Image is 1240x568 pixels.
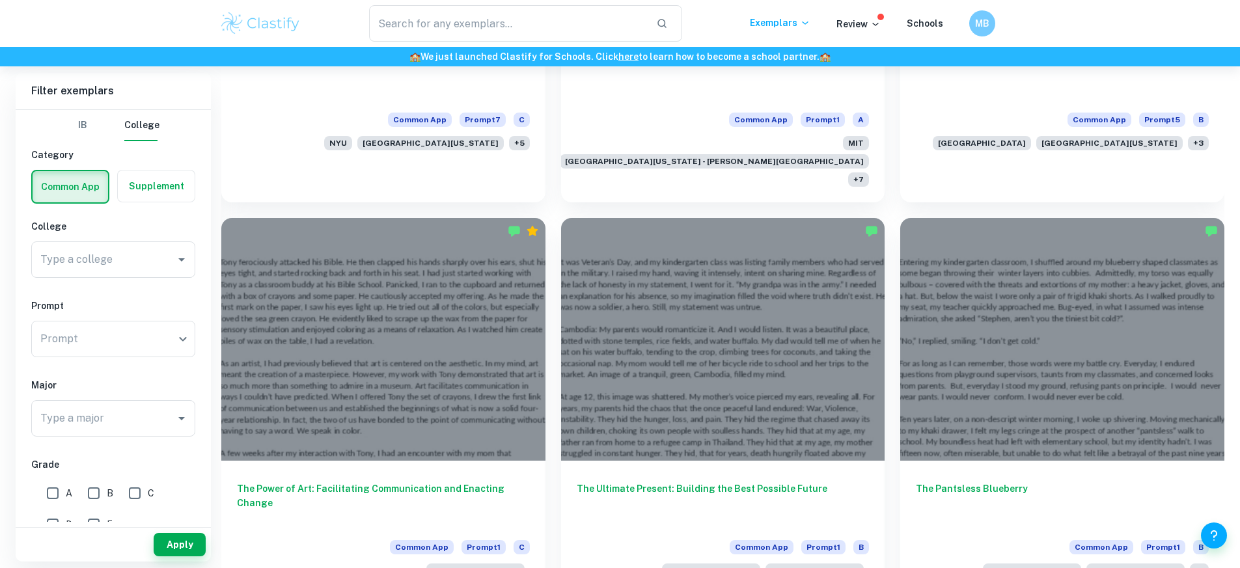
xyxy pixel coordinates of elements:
span: Prompt 1 [1141,540,1185,554]
h6: The Pantsless Blueberry [916,481,1209,524]
span: B [1193,540,1209,554]
span: + 5 [509,136,530,150]
span: Common App [730,540,793,554]
span: A [66,486,72,500]
div: Filter type choice [67,110,159,141]
span: Prompt 1 [462,540,506,554]
span: C [148,486,154,500]
span: NYU [324,136,352,150]
span: C [514,540,530,554]
button: Apply [154,533,206,556]
h6: College [31,219,195,234]
span: F [107,517,113,532]
span: B [1193,113,1209,127]
span: B [107,486,113,500]
span: A [853,113,869,127]
a: here [618,51,639,62]
h6: MB [974,16,989,31]
button: Open [172,250,191,269]
button: IB [67,110,98,141]
h6: The Power of Art: Facilitating Communication and Enacting Change [237,481,530,524]
span: Common App [729,113,793,127]
button: MB [969,10,995,36]
img: Marked [865,224,878,237]
h6: The Ultimate Present: Building the Best Possible Future [577,481,870,524]
span: D [66,517,72,532]
h6: Balancing Discipline and Spontaneity: Finding My Path [577,54,870,97]
span: Common App [390,540,454,554]
span: B [853,540,869,554]
span: C [514,113,530,127]
h6: Category [31,148,195,162]
button: Common App [33,171,108,202]
img: Marked [508,224,521,237]
h6: Filter exemplars [16,73,211,109]
h6: Major [31,378,195,392]
span: Prompt 1 [801,540,846,554]
span: Common App [1068,113,1131,127]
span: [GEOGRAPHIC_DATA][US_STATE] [357,136,504,150]
img: Marked [1205,224,1218,237]
span: [GEOGRAPHIC_DATA][US_STATE] [1036,136,1183,150]
div: Premium [526,224,539,237]
span: Prompt 7 [460,113,506,127]
span: Prompt 1 [801,113,845,127]
button: Help and Feedback [1201,522,1227,548]
p: Review [836,17,881,31]
h6: True Colors: Seeing Beyond the Surface [916,54,1209,97]
span: Common App [1069,540,1133,554]
p: Exemplars [750,16,810,30]
span: + 7 [848,172,869,187]
img: Clastify logo [219,10,302,36]
h6: Grade [31,457,195,472]
span: 🏫 [820,51,831,62]
a: Schools [907,18,943,29]
span: Prompt 5 [1139,113,1185,127]
input: Search for any exemplars... [369,5,646,42]
span: MIT [843,136,869,150]
span: + 3 [1188,136,1209,150]
h6: We just launched Clastify for Schools. Click to learn how to become a school partner. [3,49,1237,64]
h6: A Journey of Triumph and Transformation [237,54,530,97]
span: 🏫 [409,51,420,62]
span: [GEOGRAPHIC_DATA][US_STATE] - [PERSON_NAME][GEOGRAPHIC_DATA] [560,154,869,169]
h6: Prompt [31,299,195,313]
button: Supplement [118,170,195,202]
span: [GEOGRAPHIC_DATA] [933,136,1031,150]
button: College [124,110,159,141]
button: Open [172,409,191,427]
span: Common App [388,113,452,127]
